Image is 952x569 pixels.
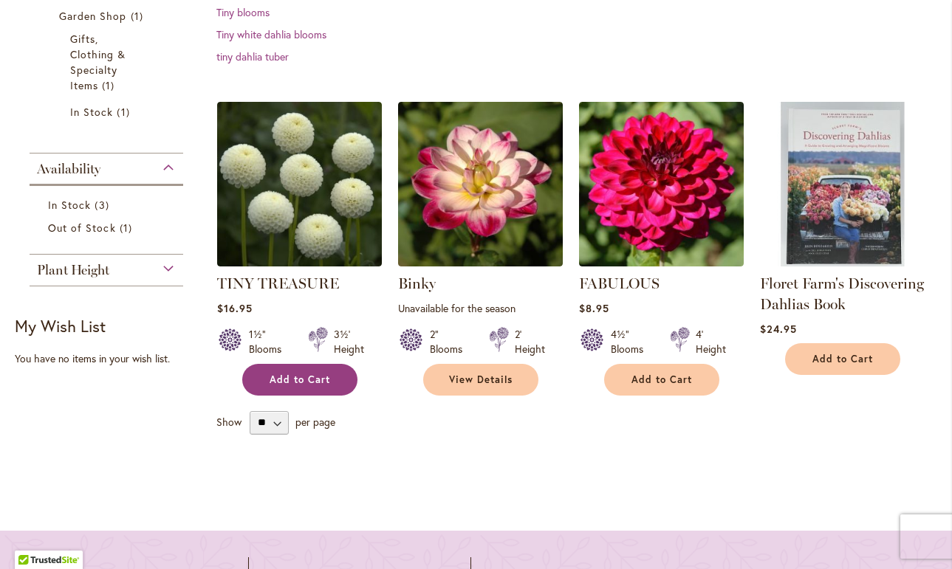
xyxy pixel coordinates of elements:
a: Floret Farm's Discovering Dahlias Book [760,255,925,269]
span: Plant Height [37,262,109,278]
div: 4' Height [696,327,726,356]
span: per page [295,414,335,428]
strong: My Wish List [15,315,106,337]
span: 3 [95,197,112,213]
span: $24.95 [760,322,797,336]
a: FABULOUS [579,255,744,269]
span: Add to Cart [270,373,330,386]
img: FABULOUS [579,102,744,266]
button: Add to Cart [604,364,719,396]
a: Tiny white dahlia blooms [216,27,326,41]
div: 2" Blooms [430,327,471,356]
span: View Details [449,373,513,386]
span: Show [216,414,242,428]
div: 1½" Blooms [249,327,290,356]
span: $8.95 [579,301,609,315]
a: In Stock 3 [48,197,168,213]
span: In Stock [70,105,113,119]
span: Garden Shop [59,9,127,23]
span: Add to Cart [631,373,692,386]
a: TINY TREASURE [217,275,339,292]
a: tiny dahlia tuber [216,49,289,63]
img: Floret Farm's Discovering Dahlias Book [760,102,925,266]
button: Add to Cart [242,364,357,396]
div: You have no items in your wish list. [15,351,207,366]
span: Out of Stock [48,221,116,235]
a: TINY TREASURE [217,255,382,269]
iframe: Launch Accessibility Center [11,517,52,558]
button: Add to Cart [785,343,900,375]
a: FABULOUS [579,275,660,292]
img: TINY TREASURE [217,102,382,266]
div: 4½" Blooms [611,327,652,356]
img: Binky [398,102,563,266]
a: Floret Farm's Discovering Dahlias Book [760,275,924,313]
span: Add to Cart [812,353,873,365]
span: Availability [37,161,100,177]
a: Gifts, Clothing &amp; Specialty Items [70,31,146,93]
p: Unavailable for the season [398,301,563,315]
span: 1 [102,77,118,93]
span: 1 [120,220,136,235]
a: View Details [423,364,538,396]
a: Binky [398,255,563,269]
div: 3½' Height [334,327,364,356]
a: Garden Shop [59,8,157,24]
a: In Stock [70,104,146,120]
span: In Stock [48,198,91,212]
span: 1 [131,8,147,24]
span: Gifts, Clothing & Specialty Items [70,32,126,92]
span: $16.95 [217,301,253,315]
span: 1 [117,104,133,120]
a: Binky [398,275,436,292]
a: Tiny blooms [216,5,270,19]
div: 2' Height [515,327,545,356]
a: Out of Stock 1 [48,220,168,235]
